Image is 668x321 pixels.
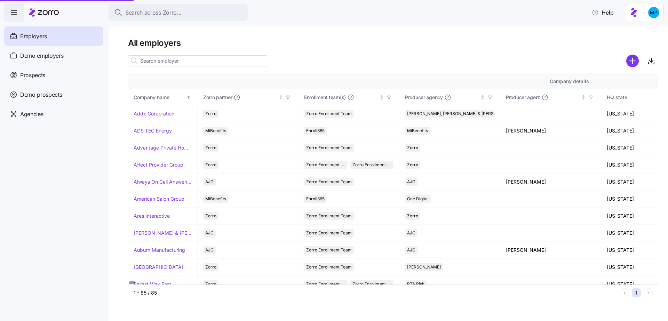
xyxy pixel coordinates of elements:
span: Producer agency [405,94,443,101]
span: AJG [205,178,214,186]
span: Zorro Enrollment Team [306,229,352,237]
span: Zorro Enrollment Team [306,212,352,220]
span: Zorro Enrollment Team [306,246,352,254]
span: Zorro Enrollment Team [306,178,352,186]
a: Affect Provider Group [134,161,183,168]
span: Zorro [407,212,418,220]
a: Prospects [4,65,103,85]
a: Always On Call Answering Service [134,178,192,185]
span: Help [592,8,614,17]
div: Not sorted [480,95,485,100]
span: Enroll365 [306,195,325,203]
a: Demo prospects [4,85,103,104]
span: Zorro partner [203,94,232,101]
th: Producer agencyNot sorted [399,89,500,105]
span: Zorro [407,144,418,152]
span: Zorro Enrollment Team [306,161,345,169]
a: Employers [4,26,103,46]
a: ADS TEC Energy [134,127,172,134]
a: Ballast Wax East [134,281,171,288]
a: Addx Corporation [134,110,174,117]
span: Enrollment team(s) [304,94,346,101]
div: Not sorted [581,95,586,100]
span: Zorro Enrollment Team [306,263,352,271]
div: Sorted ascending [186,95,191,100]
span: Demo employers [20,51,64,60]
input: Search employer [128,55,267,66]
a: Ares Interactive [134,212,170,219]
h1: All employers [128,38,658,48]
span: AJG [407,229,415,237]
button: Previous page [620,288,629,297]
span: Zorro [205,212,216,220]
span: Search across Zorro... [125,8,182,17]
button: Help [586,6,619,19]
td: [PERSON_NAME] [500,242,601,259]
th: Producer agentNot sorted [500,89,601,105]
span: Zorro [407,161,418,169]
a: Demo employers [4,46,103,65]
span: Zorro [205,144,216,152]
a: American Salon Group [134,195,184,202]
span: MiBenefits [205,195,226,203]
svg: add icon [626,55,639,67]
span: Prospects [20,71,45,80]
a: [PERSON_NAME] & [PERSON_NAME]'s [134,230,192,236]
td: [PERSON_NAME] [500,122,601,139]
span: MiBenefits [205,127,226,135]
span: [PERSON_NAME] [407,263,441,271]
span: Zorro [205,263,216,271]
span: Zorro Enrollment Team [306,144,352,152]
span: Agencies [20,110,43,119]
span: Zorro [205,110,216,118]
span: Producer agent [506,94,540,101]
a: Advantage Private Home Care [134,144,192,151]
span: AJG [205,246,214,254]
div: Not sorted [278,95,283,100]
span: Enroll365 [306,127,325,135]
span: Employers [20,32,47,41]
div: Not sorted [379,95,384,100]
span: Zorro Enrollment Experts [352,161,392,169]
span: Zorro [205,161,216,169]
a: Auburn Manufacturing [134,247,185,254]
button: Search across Zorro... [109,4,248,21]
th: Company nameSorted ascending [128,89,198,105]
span: MiBenefits [407,127,428,135]
button: Next page [644,288,653,297]
span: Zorro Enrollment Team [306,110,352,118]
span: One Digital [407,195,429,203]
th: Enrollment team(s)Not sorted [299,89,399,105]
span: AJG [407,246,415,254]
span: Demo prospects [20,90,62,99]
a: Agencies [4,104,103,124]
div: Company name [134,94,185,101]
span: AJG [407,178,415,186]
span: [PERSON_NAME], [PERSON_NAME] & [PERSON_NAME] [407,110,515,118]
td: [PERSON_NAME] [500,174,601,191]
th: Zorro partnerNot sorted [198,89,299,105]
div: 1 - 85 / 85 [134,289,617,296]
a: [GEOGRAPHIC_DATA] [134,264,183,271]
img: b954e4dfce0f5620b9225907d0f7229f [648,7,659,18]
button: 1 [632,288,641,297]
span: AJG [205,229,214,237]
